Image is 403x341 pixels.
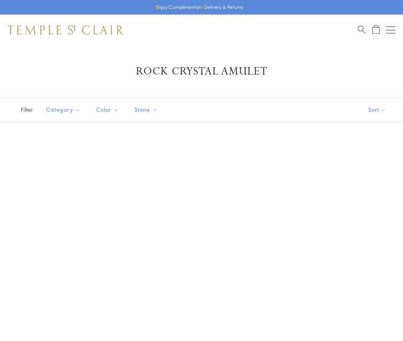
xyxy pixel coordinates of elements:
[372,25,380,35] a: Open Shopping Bag
[129,101,164,118] button: Stone
[90,101,125,118] button: Color
[130,105,164,114] span: Stone
[156,3,243,11] p: Enjoy Complimentary Delivery & Returns
[358,25,366,35] a: Search
[19,65,384,78] h1: Rock Crystal Amulet
[92,105,125,114] span: Color
[42,105,86,114] span: Category
[8,25,124,35] img: Temple St. Clair
[351,98,403,121] button: Show sort by
[386,25,395,35] button: Open navigation
[40,101,86,118] button: Category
